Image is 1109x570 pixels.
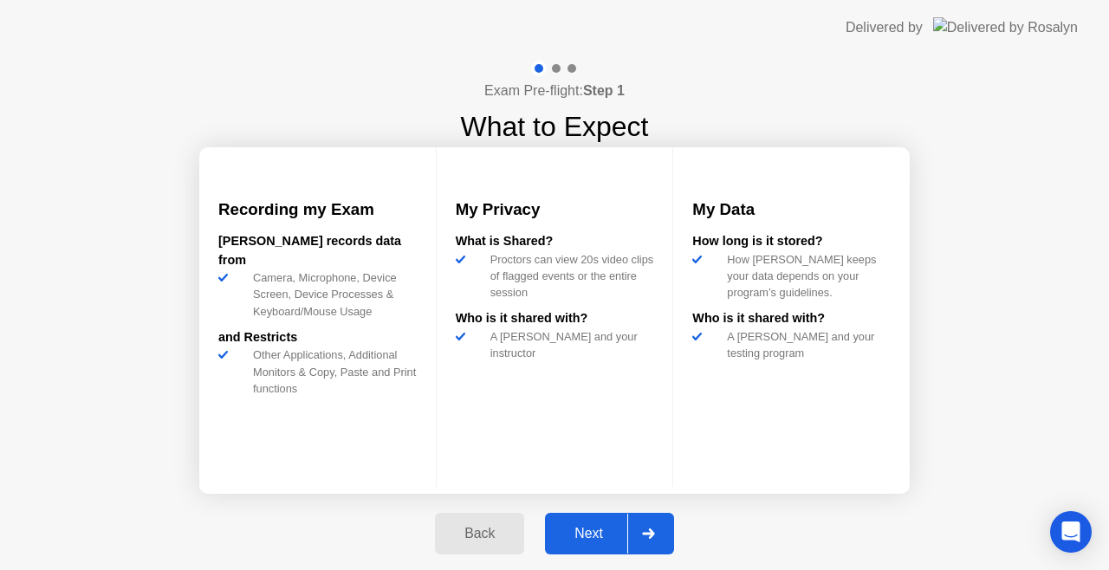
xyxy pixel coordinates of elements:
div: What is Shared? [456,232,654,251]
div: Next [550,526,627,541]
div: Other Applications, Additional Monitors & Copy, Paste and Print functions [246,347,417,397]
div: Who is it shared with? [456,309,654,328]
h3: My Data [692,198,891,222]
div: Proctors can view 20s video clips of flagged events or the entire session [483,251,654,301]
h1: What to Expect [461,106,649,147]
div: and Restricts [218,328,417,347]
div: Who is it shared with? [692,309,891,328]
h4: Exam Pre-flight: [484,81,625,101]
div: How long is it stored? [692,232,891,251]
h3: My Privacy [456,198,654,222]
div: Open Intercom Messenger [1050,511,1092,553]
div: How [PERSON_NAME] keeps your data depends on your program’s guidelines. [720,251,891,301]
h3: Recording my Exam [218,198,417,222]
div: A [PERSON_NAME] and your testing program [720,328,891,361]
div: A [PERSON_NAME] and your instructor [483,328,654,361]
div: [PERSON_NAME] records data from [218,232,417,269]
b: Step 1 [583,83,625,98]
button: Next [545,513,674,554]
img: Delivered by Rosalyn [933,17,1078,37]
div: Back [440,526,519,541]
div: Delivered by [846,17,923,38]
button: Back [435,513,524,554]
div: Camera, Microphone, Device Screen, Device Processes & Keyboard/Mouse Usage [246,269,417,320]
